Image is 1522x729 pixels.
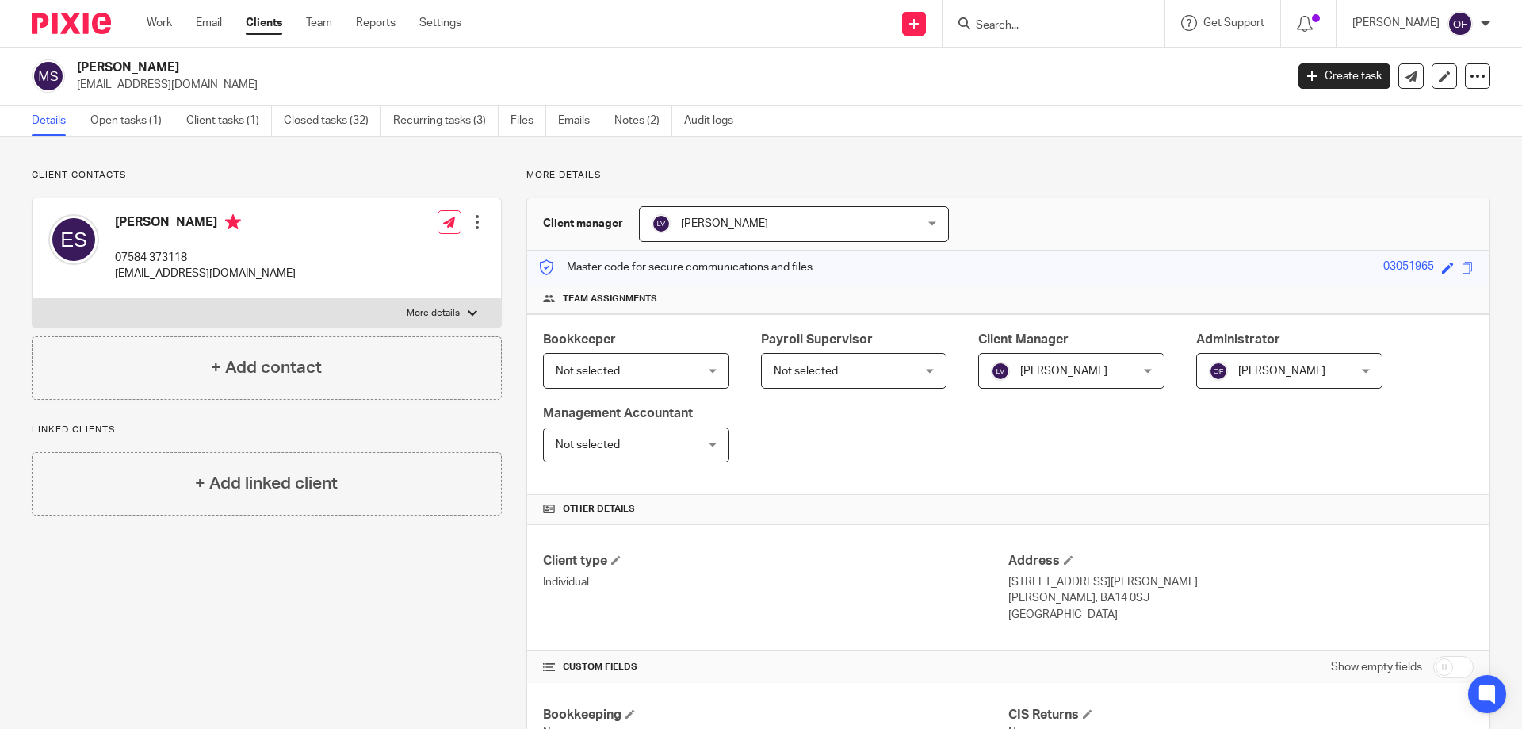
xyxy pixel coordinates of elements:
img: Pixie [32,13,111,34]
label: Show empty fields [1331,659,1422,675]
a: Work [147,15,172,31]
a: Create task [1298,63,1390,89]
p: Master code for secure communications and files [539,259,813,275]
p: More details [407,307,460,320]
h4: CIS Returns [1008,707,1474,723]
span: [PERSON_NAME] [681,218,768,229]
p: Individual [543,574,1008,590]
span: Payroll Supervisor [761,333,873,346]
h4: Bookkeeping [543,707,1008,723]
span: Administrator [1196,333,1280,346]
span: Not selected [556,366,620,377]
div: 03051965 [1383,259,1434,277]
img: svg%3E [32,59,65,93]
span: Team assignments [563,293,657,305]
a: Emails [558,106,602,136]
a: Details [32,106,78,136]
img: svg%3E [48,214,99,265]
span: Not selected [556,439,620,451]
h4: CUSTOM FIELDS [543,661,1008,673]
span: Other details [563,503,635,516]
a: Audit logs [684,106,745,136]
a: Recurring tasks (3) [393,106,499,136]
h4: + Add contact [211,355,322,380]
span: Get Support [1203,17,1264,29]
span: [PERSON_NAME] [1238,366,1325,377]
span: Management Accountant [543,407,693,420]
h4: Address [1008,553,1474,570]
span: Bookkeeper [543,333,616,346]
span: [PERSON_NAME] [1020,366,1107,377]
a: Notes (2) [614,106,672,136]
a: Open tasks (1) [90,106,174,136]
input: Search [974,19,1117,33]
a: Reports [356,15,396,31]
h2: [PERSON_NAME] [77,59,1035,76]
p: [PERSON_NAME] [1352,15,1440,31]
p: [STREET_ADDRESS][PERSON_NAME] [1008,574,1474,590]
h4: + Add linked client [195,471,338,496]
p: [EMAIL_ADDRESS][DOMAIN_NAME] [115,266,296,282]
p: [GEOGRAPHIC_DATA] [1008,607,1474,623]
img: svg%3E [991,362,1010,381]
a: Settings [419,15,461,31]
h4: Client type [543,553,1008,570]
p: [PERSON_NAME], BA14 0SJ [1008,590,1474,606]
p: Client contacts [32,169,502,182]
p: Linked clients [32,424,502,436]
a: Client tasks (1) [186,106,272,136]
a: Closed tasks (32) [284,106,381,136]
a: Files [511,106,546,136]
a: Clients [246,15,282,31]
img: svg%3E [652,214,671,233]
h3: Client manager [543,216,623,232]
p: More details [526,169,1490,182]
img: svg%3E [1447,11,1473,36]
span: Client Manager [978,333,1069,346]
span: Not selected [774,366,838,377]
a: Team [306,15,332,31]
p: 07584 373118 [115,250,296,266]
i: Primary [225,214,241,230]
a: Email [196,15,222,31]
img: svg%3E [1209,362,1228,381]
h4: [PERSON_NAME] [115,214,296,234]
p: [EMAIL_ADDRESS][DOMAIN_NAME] [77,77,1275,93]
